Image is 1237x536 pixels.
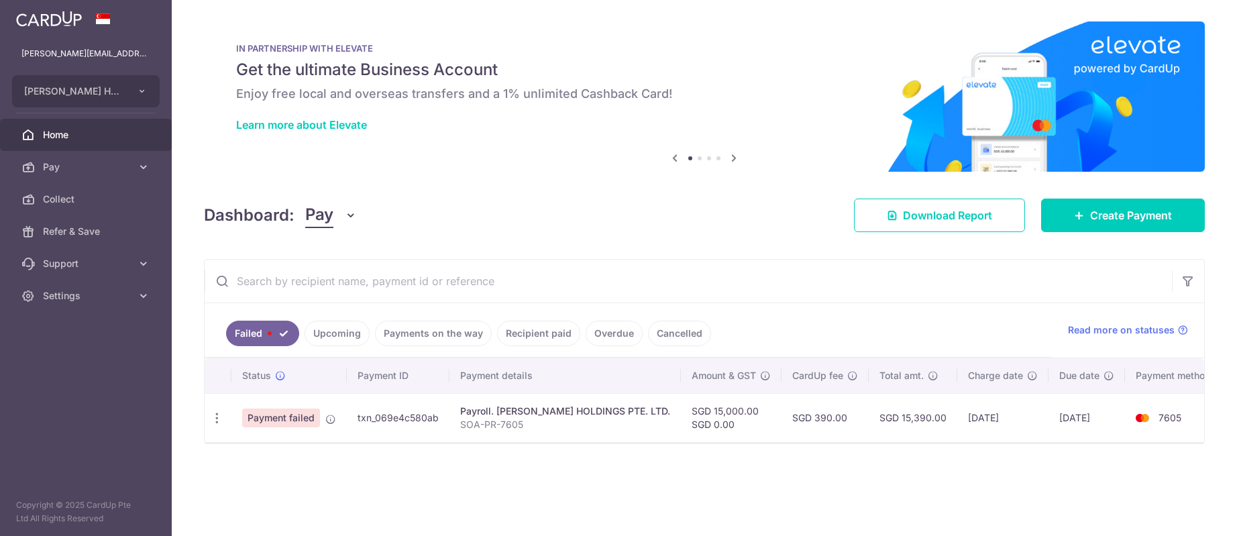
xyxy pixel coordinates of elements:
a: Payments on the way [375,321,492,346]
span: Settings [43,289,131,303]
span: 7605 [1159,412,1181,423]
td: SGD 15,390.00 [869,393,957,442]
td: SGD 15,000.00 SGD 0.00 [681,393,782,442]
td: [DATE] [957,393,1048,442]
h4: Dashboard: [204,203,294,227]
span: Pay [305,203,333,228]
a: Read more on statuses [1068,323,1188,337]
a: Upcoming [305,321,370,346]
h5: Get the ultimate Business Account [236,59,1173,81]
img: Renovation banner [204,21,1205,172]
a: Overdue [586,321,643,346]
th: Payment ID [347,358,449,393]
span: Payment failed [242,409,320,427]
span: Create Payment [1090,207,1172,223]
a: Download Report [854,199,1025,232]
span: Collect [43,193,131,206]
span: Refer & Save [43,225,131,238]
div: Payroll. [PERSON_NAME] HOLDINGS PTE. LTD. [460,405,670,418]
span: [PERSON_NAME] HOLDINGS PTE. LTD. [24,85,123,98]
span: Support [43,257,131,270]
a: Create Payment [1041,199,1205,232]
p: [PERSON_NAME][EMAIL_ADDRESS][DOMAIN_NAME] [21,47,150,60]
iframe: Opens a widget where you can find more information [1151,496,1224,529]
th: Payment method [1125,358,1227,393]
span: CardUp fee [792,369,843,382]
button: Pay [305,203,357,228]
th: Payment details [449,358,681,393]
span: Download Report [903,207,992,223]
span: Status [242,369,271,382]
h6: Enjoy free local and overseas transfers and a 1% unlimited Cashback Card! [236,86,1173,102]
input: Search by recipient name, payment id or reference [205,260,1172,303]
img: Bank Card [1129,410,1156,426]
a: Cancelled [648,321,711,346]
p: IN PARTNERSHIP WITH ELEVATE [236,43,1173,54]
td: [DATE] [1048,393,1125,442]
span: Amount & GST [692,369,756,382]
span: Charge date [968,369,1023,382]
td: SGD 390.00 [782,393,869,442]
span: Read more on statuses [1068,323,1175,337]
a: Learn more about Elevate [236,118,367,131]
td: txn_069e4c580ab [347,393,449,442]
p: SOA-PR-7605 [460,418,670,431]
span: Due date [1059,369,1099,382]
span: Pay [43,160,131,174]
span: Home [43,128,131,142]
img: CardUp [16,11,82,27]
a: Failed [226,321,299,346]
button: [PERSON_NAME] HOLDINGS PTE. LTD. [12,75,160,107]
span: Total amt. [879,369,924,382]
a: Recipient paid [497,321,580,346]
